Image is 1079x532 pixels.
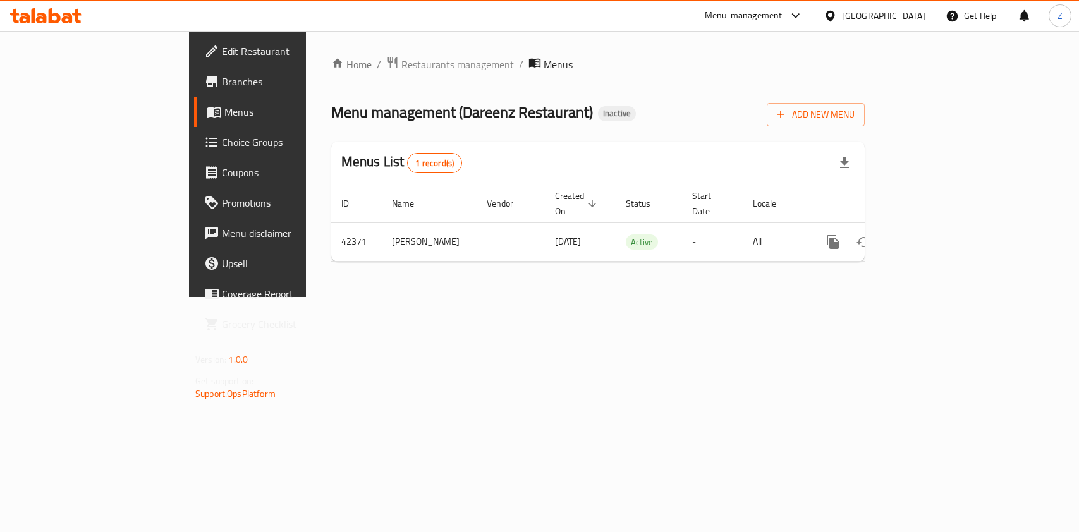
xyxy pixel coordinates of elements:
span: Upsell [222,256,359,271]
span: Inactive [598,108,636,119]
span: Promotions [222,195,359,210]
span: Get support on: [195,373,253,389]
button: Change Status [848,227,879,257]
span: Name [392,196,430,211]
span: 1 record(s) [408,157,461,169]
span: Z [1058,9,1063,23]
td: [PERSON_NAME] [382,222,477,261]
a: Menu disclaimer [194,218,369,248]
td: - [682,222,743,261]
span: Start Date [692,188,728,219]
a: Promotions [194,188,369,218]
a: Menus [194,97,369,127]
div: [GEOGRAPHIC_DATA] [842,9,925,23]
span: Menus [544,57,573,72]
a: Choice Groups [194,127,369,157]
span: Locale [753,196,793,211]
span: Edit Restaurant [222,44,359,59]
span: Coupons [222,165,359,180]
span: Grocery Checklist [222,317,359,332]
span: Add New Menu [777,107,855,123]
h2: Menus List [341,152,462,173]
span: Vendor [487,196,530,211]
div: Total records count [407,153,462,173]
nav: breadcrumb [331,56,865,73]
a: Restaurants management [386,56,514,73]
span: Menu disclaimer [222,226,359,241]
span: Version: [195,351,226,368]
a: Edit Restaurant [194,36,369,66]
th: Actions [808,184,949,223]
span: Restaurants management [401,57,514,72]
div: Menu-management [705,8,783,23]
a: Support.OpsPlatform [195,385,276,402]
span: Menus [224,104,359,119]
span: Active [626,235,658,250]
button: Add New Menu [767,103,865,126]
span: Branches [222,74,359,89]
span: Status [626,196,667,211]
div: Inactive [598,106,636,121]
span: [DATE] [555,233,581,250]
span: Coverage Report [222,286,359,301]
td: All [743,222,808,261]
span: 1.0.0 [228,351,248,368]
table: enhanced table [331,184,949,262]
a: Coupons [194,157,369,188]
li: / [377,57,381,72]
div: Export file [829,148,860,178]
li: / [519,57,523,72]
span: Choice Groups [222,135,359,150]
span: Menu management ( Dareenz Restaurant ) [331,98,593,126]
a: Branches [194,66,369,97]
a: Upsell [194,248,369,279]
a: Grocery Checklist [194,309,369,339]
span: Created On [555,188,600,219]
span: ID [341,196,365,211]
button: more [818,227,848,257]
a: Coverage Report [194,279,369,309]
